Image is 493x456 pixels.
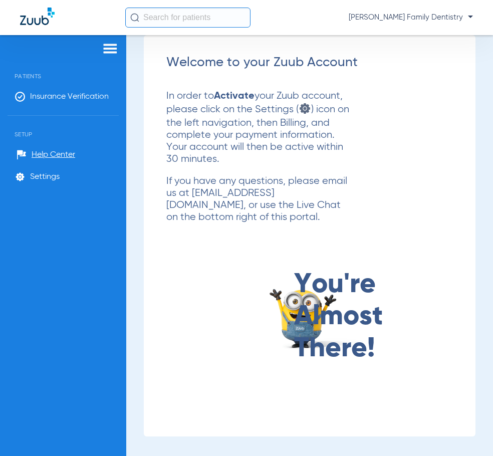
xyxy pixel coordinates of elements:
[8,58,119,80] span: Patients
[267,283,367,350] img: almost there image
[166,175,353,223] p: If you have any questions, please email us at [EMAIL_ADDRESS][DOMAIN_NAME], or use the Live Chat ...
[125,8,251,28] input: Search for patients
[30,172,60,182] span: Settings
[299,102,311,115] img: settings icon
[214,91,255,101] strong: Activate
[102,43,118,55] img: hamburger-icon
[349,13,473,23] span: [PERSON_NAME] Family Dentistry
[8,116,119,138] span: Setup
[32,150,75,160] span: Help Center
[166,56,358,69] span: Welcome to your Zuub Account
[130,13,139,22] img: Search Icon
[166,90,353,165] p: In order to your Zuub account, please click on the Settings ( ) icon on the left navigation, then...
[30,92,109,102] span: Insurance Verification
[20,8,55,25] img: Zuub Logo
[294,269,453,365] span: You're Almost There!
[17,150,75,160] a: Help Center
